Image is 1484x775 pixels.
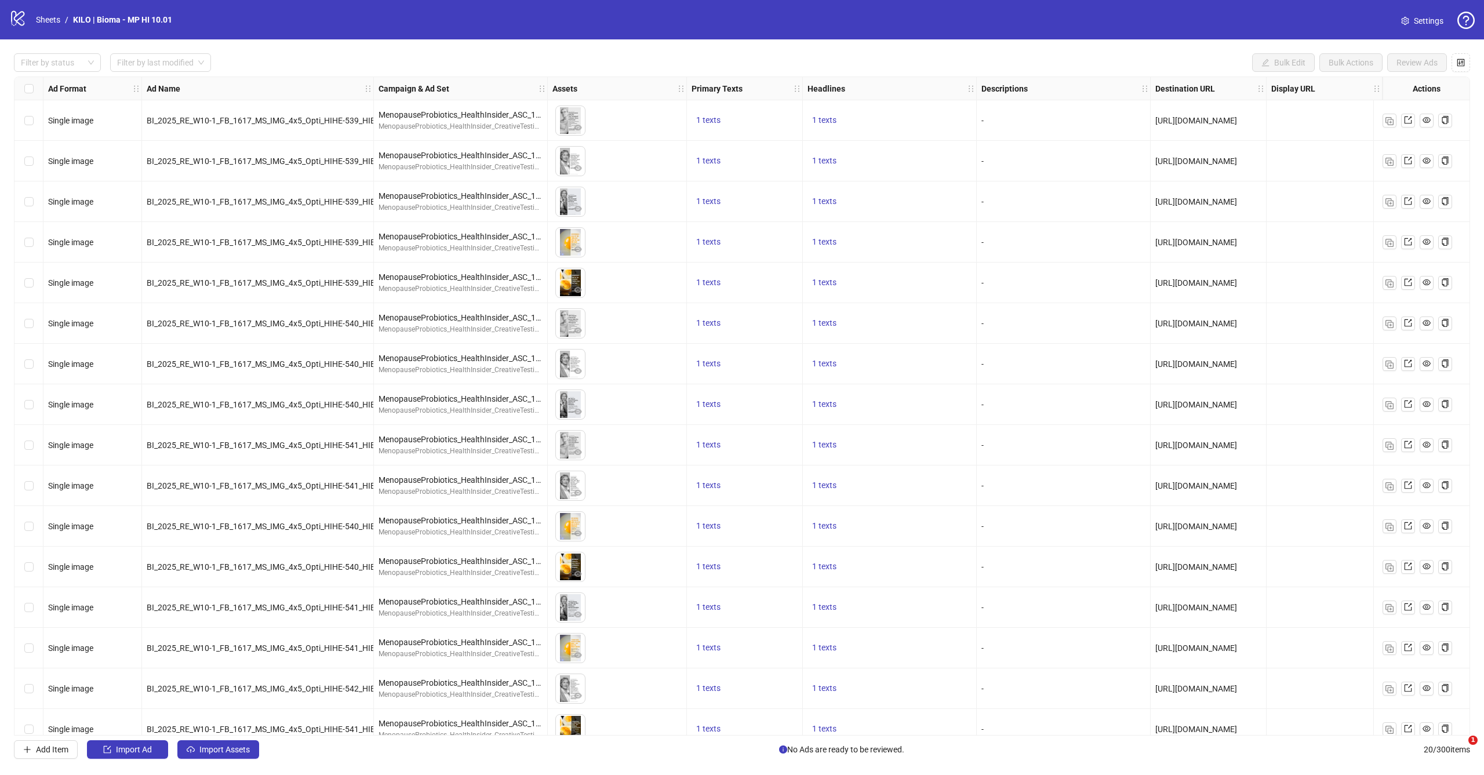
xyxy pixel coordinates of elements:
[379,283,543,294] div: MenopauseProbiotics_HealthInsider_CreativeTesting_ASC_1C_[DATE]
[364,85,372,93] span: holder
[147,82,180,95] strong: Ad Name
[801,85,809,93] span: holder
[1387,53,1447,72] button: Review Ads
[808,438,841,452] button: 1 texts
[1383,357,1396,371] button: Duplicate
[571,202,585,216] button: Preview
[556,512,585,541] img: Asset 1
[1423,562,1431,570] span: eye
[14,587,43,628] div: Select row 13
[1441,197,1449,205] span: copy
[571,730,585,744] button: Preview
[1383,114,1396,128] button: Duplicate
[1404,522,1412,530] span: export
[1319,53,1383,72] button: Bulk Actions
[692,479,725,493] button: 1 texts
[556,106,585,135] img: Asset 1
[571,365,585,379] button: Preview
[1413,82,1441,95] strong: Actions
[574,245,582,253] span: eye
[696,521,721,530] span: 1 texts
[1263,77,1266,100] div: Resize Destination URL column
[571,486,585,500] button: Preview
[1423,197,1431,205] span: eye
[14,303,43,344] div: Select row 6
[808,82,845,95] strong: Headlines
[812,278,836,287] span: 1 texts
[1404,725,1412,733] span: export
[556,552,585,581] img: Asset 1
[692,438,725,452] button: 1 texts
[556,350,585,379] img: Asset 1
[808,276,841,290] button: 1 texts
[981,157,984,166] span: -
[1468,736,1478,745] span: 1
[103,745,111,754] span: import
[696,643,721,652] span: 1 texts
[1155,82,1215,95] strong: Destination URL
[812,643,836,652] span: 1 texts
[34,13,63,26] a: Sheets
[1423,684,1431,692] span: eye
[87,740,168,759] button: Import Ad
[1423,157,1431,165] span: eye
[808,114,841,128] button: 1 texts
[1383,682,1396,696] button: Duplicate
[571,405,585,419] button: Preview
[379,311,543,324] div: MenopauseProbiotics_HealthInsider_ASC_1C_W40-54_2025.10.01
[1441,238,1449,246] span: copy
[808,601,841,614] button: 1 texts
[1441,725,1449,733] span: copy
[379,230,543,243] div: MenopauseProbiotics_HealthInsider_ASC_1C_W40-54_2025.10.01
[556,715,585,744] img: Asset 1
[379,243,543,254] div: MenopauseProbiotics_HealthInsider_CreativeTesting_ASC_1C_[DATE]
[556,187,585,216] img: Asset 1
[1441,157,1449,165] span: copy
[1423,359,1431,368] span: eye
[696,562,721,571] span: 1 texts
[1423,603,1431,611] span: eye
[685,85,693,93] span: holder
[1383,276,1396,290] button: Duplicate
[1257,85,1265,93] span: holder
[1457,12,1475,29] span: question-circle
[147,197,499,206] span: BI_2025_RE_W10-1_FB_1617_MS_IMG_4x5_Opti_HIHE-539_HIBC-435_blog_mspbones_cv_en_V03
[1404,359,1412,368] span: export
[14,100,43,141] div: Select row 1
[571,649,585,663] button: Preview
[556,147,585,176] img: Asset 1
[379,271,543,283] div: MenopauseProbiotics_HealthInsider_ASC_1C_W40-54_2025.10.01
[574,367,582,375] span: eye
[574,205,582,213] span: eye
[574,610,582,618] span: eye
[571,446,585,460] button: Preview
[23,745,31,754] span: plus
[116,745,152,754] span: Import Ad
[981,116,984,125] span: -
[1441,684,1449,692] span: copy
[14,465,43,506] div: Select row 10
[571,527,585,541] button: Preview
[571,689,585,703] button: Preview
[574,489,582,497] span: eye
[1423,522,1431,530] span: eye
[71,13,174,26] a: KILO | Bioma - MP HI 10.01
[692,641,725,655] button: 1 texts
[1155,197,1237,206] span: [URL][DOMAIN_NAME]
[1385,645,1394,653] img: Duplicate
[14,222,43,263] div: Select row 4
[1423,643,1431,652] span: eye
[14,628,43,668] div: Select row 14
[696,156,721,165] span: 1 texts
[1401,17,1409,25] span: setting
[48,197,93,206] span: Single image
[379,162,543,173] div: MenopauseProbiotics_HealthInsider_CreativeTesting_ASC_1C_[DATE]
[1441,319,1449,327] span: copy
[1441,400,1449,408] span: copy
[379,82,449,95] strong: Campaign & Ad Set
[692,195,725,209] button: 1 texts
[692,276,725,290] button: 1 texts
[574,164,582,172] span: eye
[808,316,841,330] button: 1 texts
[696,359,721,368] span: 1 texts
